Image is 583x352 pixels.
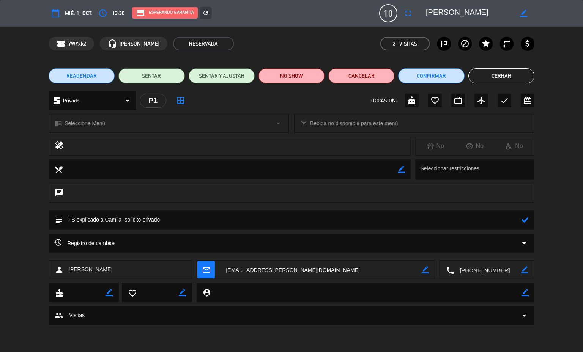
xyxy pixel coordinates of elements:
[502,39,511,48] i: repeat
[69,311,85,320] span: Visitas
[477,96,486,105] i: airplanemode_active
[120,39,159,48] span: [PERSON_NAME]
[112,9,124,18] span: 13:30
[55,188,64,198] i: chat
[430,96,440,105] i: favorite_border
[136,8,145,17] i: credit_card
[446,266,454,274] i: local_phone
[521,266,528,273] i: border_color
[407,96,416,105] i: cake
[189,68,255,83] button: SENTAR Y AJUSTAR
[416,141,455,151] div: No
[49,6,62,20] button: calendar_today
[176,96,185,105] i: border_all
[108,39,117,48] i: headset_mic
[202,266,210,274] i: mail_outline
[96,6,110,20] button: access_time
[522,289,529,296] i: border_color
[57,39,66,48] span: confirmation_number
[398,166,405,173] i: border_color
[455,141,495,151] div: No
[66,72,97,80] span: REAGENDAR
[54,216,63,224] i: subject
[403,9,413,18] i: fullscreen
[173,37,234,50] span: RESERVADA
[202,288,211,297] i: person_pin
[310,119,398,128] span: Bebida no disponible para este menú
[52,96,61,105] i: dashboard
[69,265,112,274] span: [PERSON_NAME]
[49,68,115,83] button: REAGENDAR
[51,9,60,18] i: calendar_today
[454,96,463,105] i: work_outline
[54,239,116,248] span: Registro de cambios
[379,4,397,22] span: 10
[468,68,534,83] button: Cerrar
[98,9,107,18] i: access_time
[63,96,79,105] span: Privado
[140,94,166,108] div: P1
[481,39,490,48] i: star
[55,141,64,151] i: healing
[523,96,532,105] i: card_giftcard
[398,68,464,83] button: Confirmar
[55,120,62,127] i: chrome_reader_mode
[422,266,429,273] i: border_color
[328,68,394,83] button: Cancelar
[371,96,397,105] span: OCCASION:
[401,6,415,20] button: fullscreen
[274,119,283,128] i: arrow_drop_down
[68,39,86,48] span: YWYxk2
[523,39,532,48] i: attach_money
[520,239,529,248] i: arrow_drop_down
[65,119,105,128] span: Seleccione Menú
[132,7,198,19] div: Esperando garantía
[258,68,325,83] button: NO SHOW
[520,10,527,17] i: border_color
[54,165,63,173] i: local_dining
[393,39,395,48] span: 2
[128,289,136,297] i: favorite_border
[179,289,186,296] i: border_color
[118,68,184,83] button: SENTAR
[495,141,534,151] div: No
[520,311,529,320] span: arrow_drop_down
[123,96,132,105] i: arrow_drop_down
[55,265,64,274] i: person
[300,120,307,127] i: local_bar
[460,39,470,48] i: block
[106,289,113,296] i: border_color
[440,39,449,48] i: outlined_flag
[55,289,63,297] i: cake
[202,9,209,16] i: refresh
[54,311,63,320] span: group
[65,9,92,18] span: mié. 1, oct.
[500,96,509,105] i: check
[399,39,417,48] em: Visitas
